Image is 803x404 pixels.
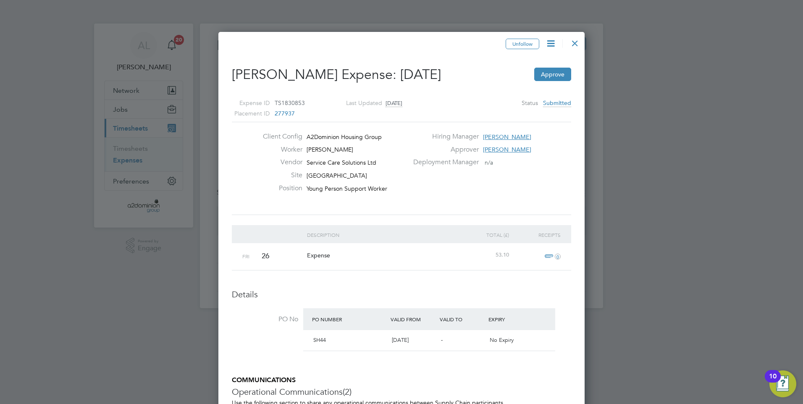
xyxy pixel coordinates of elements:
[408,145,479,154] label: Approver
[490,336,514,344] span: No Expiry
[256,171,302,180] label: Site
[496,251,509,258] span: 53.10
[275,99,305,107] span: TS1830853
[769,370,796,397] button: Open Resource Center, 10 new notifications
[307,172,367,179] span: [GEOGRAPHIC_DATA]
[408,132,479,141] label: Hiring Manager
[221,98,270,108] label: Expense ID
[232,386,571,397] h3: Operational Communications
[392,336,409,344] span: [DATE]
[307,185,387,192] span: Young Person Support Worker
[307,252,330,259] span: Expense
[555,254,561,260] i: 0
[310,312,388,327] div: PO Number
[343,386,352,397] span: (2)
[511,225,563,244] div: Receipts
[232,66,571,84] h2: [PERSON_NAME] Expense:
[256,158,302,167] label: Vendor
[232,289,571,300] h3: Details
[534,68,571,81] button: Approve
[256,184,302,193] label: Position
[313,336,326,344] span: SH44
[221,108,270,119] label: Placement ID
[438,312,487,327] div: Valid To
[307,146,353,153] span: [PERSON_NAME]
[334,98,382,108] label: Last Updated
[483,146,531,153] span: [PERSON_NAME]
[543,99,571,107] span: Submitted
[483,133,531,141] span: [PERSON_NAME]
[769,376,777,387] div: 10
[242,253,249,260] span: Fri
[485,159,493,166] span: n/a
[522,98,538,108] label: Status
[386,100,402,107] span: [DATE]
[400,66,441,83] span: [DATE]
[305,225,460,244] div: Description
[256,132,302,141] label: Client Config
[408,158,479,167] label: Deployment Manager
[486,312,535,327] div: Expiry
[441,336,443,344] span: -
[459,225,511,244] div: Total (£)
[506,39,539,50] button: Unfollow
[307,133,382,141] span: A2Dominion Housing Group
[388,312,438,327] div: Valid From
[275,110,295,117] span: 277937
[307,159,376,166] span: Service Care Solutions Ltd
[232,376,571,385] h5: COMMUNICATIONS
[256,145,302,154] label: Worker
[262,252,269,260] span: 26
[232,315,298,324] label: PO No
